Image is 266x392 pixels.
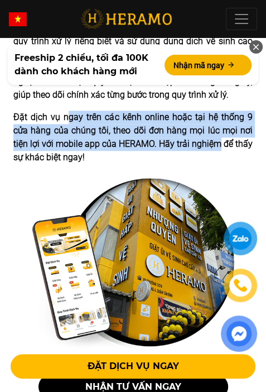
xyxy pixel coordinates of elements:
img: logo [81,7,172,30]
button: ĐẶT DỊCH VỤ NGAY [11,354,255,379]
img: vn-flag.png [9,12,27,26]
button: Nhận mã ngay [165,55,252,75]
span: Freeship 2 chiều, tối đa 100K dành cho khách hàng mới [14,51,164,78]
a: phone-icon [225,270,256,301]
img: heramo-quality-banner [32,178,234,350]
img: phone-icon [232,278,248,294]
p: Đặt dịch vụ ngay trên các kênh online hoặc tại hệ thống 9 cửa hàng của chúng tôi, theo dõi đơn hà... [13,111,253,164]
